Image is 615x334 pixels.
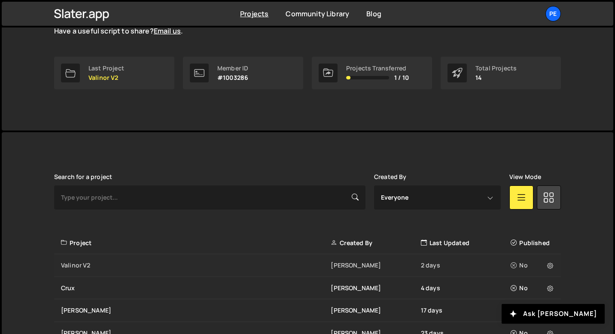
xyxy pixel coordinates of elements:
[421,239,511,247] div: Last Updated
[545,6,561,21] a: Pe
[509,173,541,180] label: View Mode
[366,9,381,18] a: Blog
[88,65,124,72] div: Last Project
[54,254,561,277] a: Valinor V2 [PERSON_NAME] 2 days No
[394,74,409,81] span: 1 / 10
[61,239,331,247] div: Project
[61,306,331,315] div: [PERSON_NAME]
[475,65,517,72] div: Total Projects
[475,74,517,81] p: 14
[54,277,561,300] a: Crux [PERSON_NAME] 4 days No
[286,9,349,18] a: Community Library
[421,261,511,270] div: 2 days
[54,299,561,322] a: [PERSON_NAME] [PERSON_NAME] 17 days Yes
[154,26,181,36] a: Email us
[502,304,605,324] button: Ask [PERSON_NAME]
[217,74,248,81] p: #1003286
[61,261,331,270] div: Valinor V2
[54,57,174,89] a: Last Project Valinor V2
[61,284,331,292] div: Crux
[331,284,420,292] div: [PERSON_NAME]
[421,284,511,292] div: 4 days
[54,185,365,210] input: Type your project...
[217,65,248,72] div: Member ID
[331,239,420,247] div: Created By
[374,173,407,180] label: Created By
[511,261,556,270] div: No
[511,239,556,247] div: Published
[88,74,124,81] p: Valinor V2
[240,9,268,18] a: Projects
[421,306,511,315] div: 17 days
[346,65,409,72] div: Projects Transferred
[54,173,112,180] label: Search for a project
[331,306,420,315] div: [PERSON_NAME]
[331,261,420,270] div: [PERSON_NAME]
[511,284,556,292] div: No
